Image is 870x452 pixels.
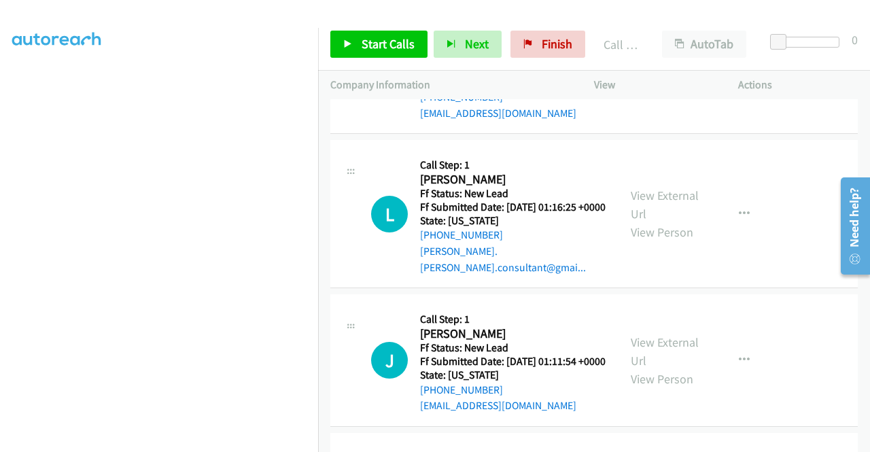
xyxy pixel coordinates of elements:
h5: Call Step: 1 [420,313,606,326]
a: [PHONE_NUMBER] [420,90,503,103]
h5: Ff Submitted Date: [DATE] 01:11:54 +0000 [420,355,606,368]
a: View Person [631,224,693,240]
h2: [PERSON_NAME] [420,326,606,342]
h5: State: [US_STATE] [420,368,606,382]
a: [EMAIL_ADDRESS][DOMAIN_NAME] [420,399,576,412]
a: View Person [631,371,693,387]
a: [PHONE_NUMBER] [420,228,503,241]
h2: [PERSON_NAME] [420,172,606,188]
h5: Ff Submitted Date: [DATE] 01:16:25 +0000 [420,201,606,214]
h5: Ff Status: New Lead [420,187,606,201]
p: Company Information [330,77,570,93]
a: Finish [510,31,585,58]
h1: J [371,342,408,379]
button: AutoTab [662,31,746,58]
h5: State: [US_STATE] [420,214,606,228]
h1: L [371,196,408,232]
a: Start Calls [330,31,428,58]
p: View [594,77,714,93]
span: Next [465,36,489,52]
a: View External Url [631,334,699,368]
div: 0 [852,31,858,49]
div: The call is yet to be attempted [371,342,408,379]
a: [EMAIL_ADDRESS][DOMAIN_NAME] [420,107,576,120]
div: Delay between calls (in seconds) [777,37,839,48]
p: Actions [738,77,858,93]
span: Finish [542,36,572,52]
button: Next [434,31,502,58]
a: [PHONE_NUMBER] [420,383,503,396]
a: View External Url [631,188,699,222]
h5: Call Step: 1 [420,158,606,172]
a: [PERSON_NAME].[PERSON_NAME].consultant@gmai... [420,245,586,274]
p: Call Completed [604,35,638,54]
h5: Ff Status: New Lead [420,341,606,355]
span: Start Calls [362,36,415,52]
iframe: Resource Center [831,172,870,280]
